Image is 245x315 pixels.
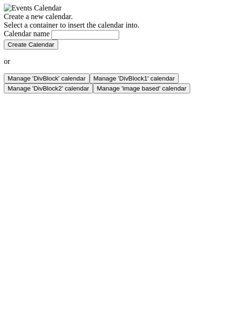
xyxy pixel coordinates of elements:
button: Create Calendar [4,40,58,50]
img: Events Calendar [4,4,61,12]
div: Create a new calendar. [4,12,241,21]
button: Manage 'DivBlock1' calendar [90,73,179,83]
label: Calendar name [4,30,50,38]
button: Manage 'DivBlock' calendar [4,73,90,83]
button: Manage 'image based' calendar [93,83,190,93]
button: Manage 'DivBlock2' calendar [4,83,93,93]
label: Select a container to insert the calendar into. [4,21,139,29]
p: or [4,57,241,66]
